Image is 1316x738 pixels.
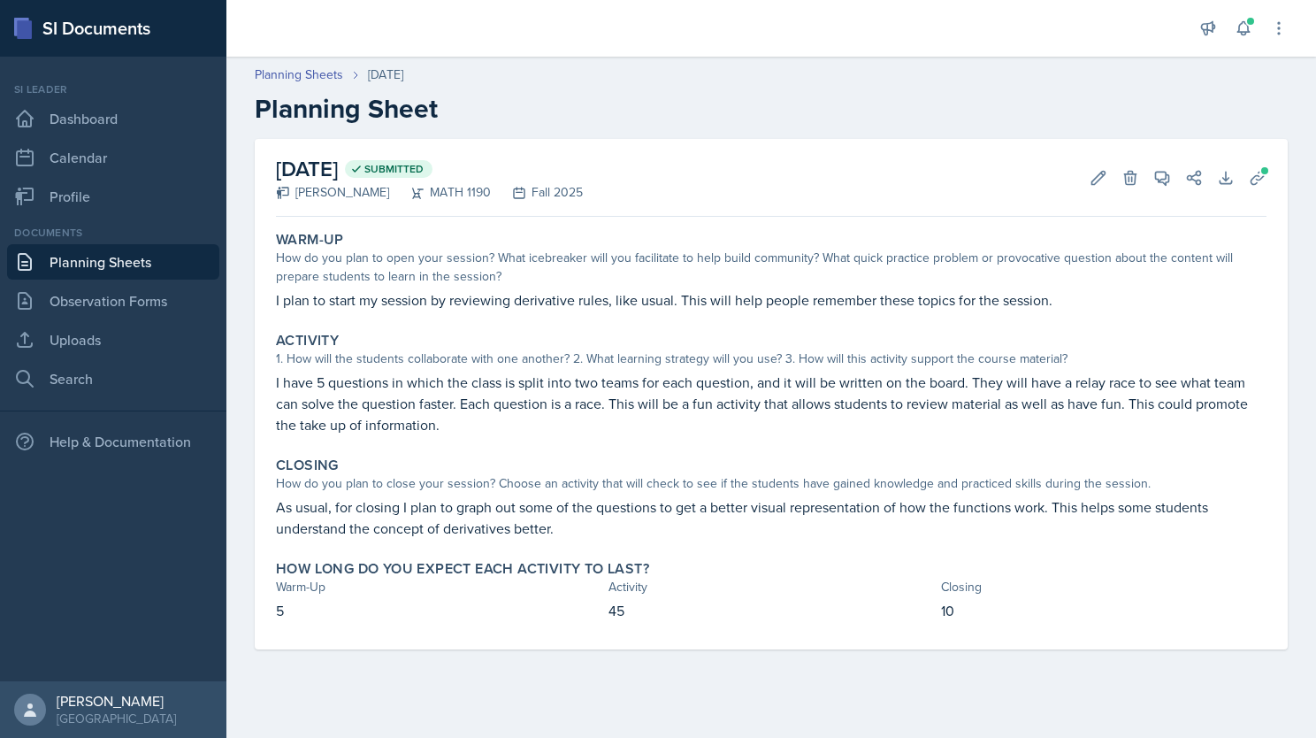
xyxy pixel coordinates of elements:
[368,65,403,84] div: [DATE]
[941,578,1266,596] div: Closing
[7,225,219,241] div: Documents
[7,283,219,319] a: Observation Forms
[255,93,1288,125] h2: Planning Sheet
[276,372,1266,435] p: I have 5 questions in which the class is split into two teams for each question, and it will be w...
[276,153,583,185] h2: [DATE]
[276,231,344,249] label: Warm-Up
[608,600,934,621] p: 45
[255,65,343,84] a: Planning Sheets
[57,692,176,710] div: [PERSON_NAME]
[276,249,1266,286] div: How do you plan to open your session? What icebreaker will you facilitate to help build community...
[276,332,339,350] label: Activity
[7,424,219,459] div: Help & Documentation
[276,496,1266,539] p: As usual, for closing I plan to graph out some of the questions to get a better visual representa...
[276,474,1266,493] div: How do you plan to close your session? Choose an activity that will check to see if the students ...
[7,244,219,280] a: Planning Sheets
[941,600,1266,621] p: 10
[364,162,424,176] span: Submitted
[276,350,1266,368] div: 1. How will the students collaborate with one another? 2. What learning strategy will you use? 3....
[7,140,219,175] a: Calendar
[7,101,219,136] a: Dashboard
[7,81,219,97] div: Si leader
[57,710,176,727] div: [GEOGRAPHIC_DATA]
[276,183,389,202] div: [PERSON_NAME]
[7,361,219,396] a: Search
[276,457,339,474] label: Closing
[608,578,934,596] div: Activity
[389,183,491,202] div: MATH 1190
[276,560,649,578] label: How long do you expect each activity to last?
[276,289,1266,311] p: I plan to start my session by reviewing derivative rules, like usual. This will help people remem...
[276,578,601,596] div: Warm-Up
[7,179,219,214] a: Profile
[491,183,583,202] div: Fall 2025
[7,322,219,357] a: Uploads
[276,600,601,621] p: 5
